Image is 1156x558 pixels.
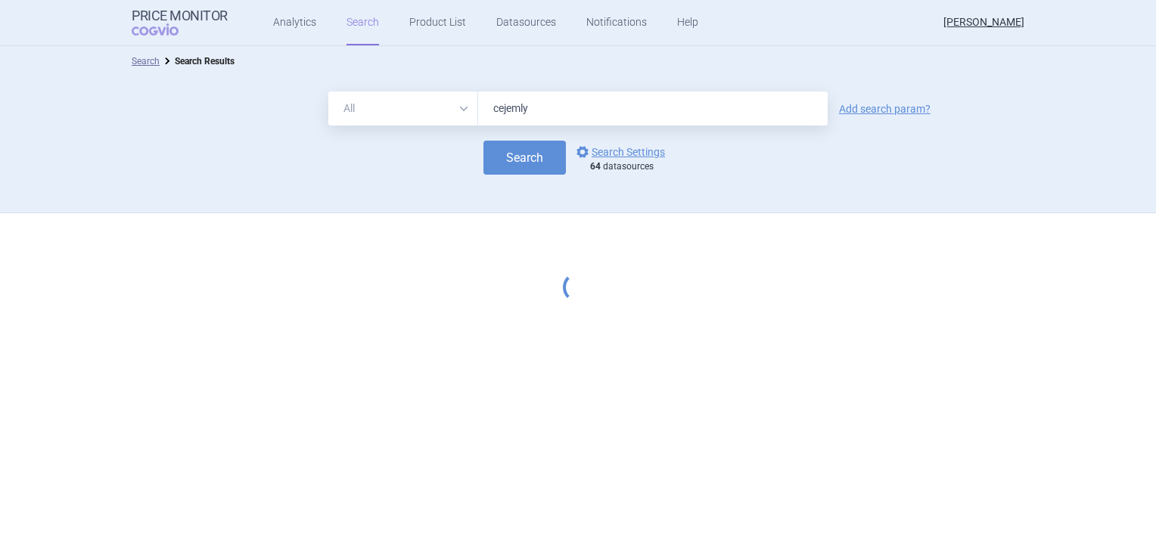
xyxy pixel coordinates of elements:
[483,141,566,175] button: Search
[132,8,228,37] a: Price MonitorCOGVIO
[175,56,235,67] strong: Search Results
[132,54,160,69] li: Search
[573,143,665,161] a: Search Settings
[132,8,228,23] strong: Price Monitor
[839,104,931,114] a: Add search param?
[132,56,160,67] a: Search
[160,54,235,69] li: Search Results
[132,23,200,36] span: COGVIO
[590,161,673,173] div: datasources
[590,161,601,172] strong: 64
